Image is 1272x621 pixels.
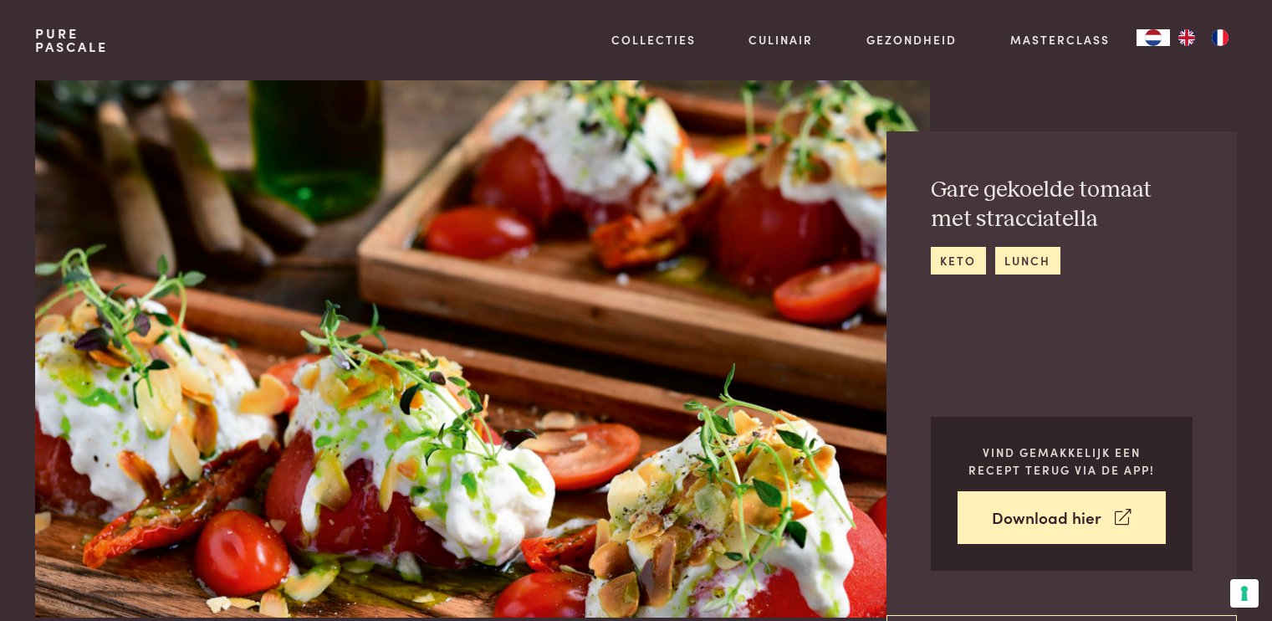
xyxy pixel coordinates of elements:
h2: Gare gekoelde tomaat met stracciatella [931,176,1193,234]
a: NL [1137,29,1170,46]
div: Language [1137,29,1170,46]
aside: Language selected: Nederlands [1137,29,1237,46]
p: Vind gemakkelijk een recept terug via de app! [958,444,1166,478]
a: keto [931,247,986,275]
a: PurePascale [35,27,108,54]
ul: Language list [1170,29,1237,46]
a: lunch [995,247,1060,275]
a: Culinair [748,31,813,49]
a: FR [1203,29,1237,46]
a: EN [1170,29,1203,46]
a: Collecties [611,31,696,49]
a: Download hier [958,491,1166,544]
button: Uw voorkeuren voor toestemming voor trackingtechnologieën [1230,579,1259,608]
a: Gezondheid [866,31,957,49]
img: Gare gekoelde tomaat met stracciatella [35,80,929,618]
a: Masterclass [1010,31,1110,49]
